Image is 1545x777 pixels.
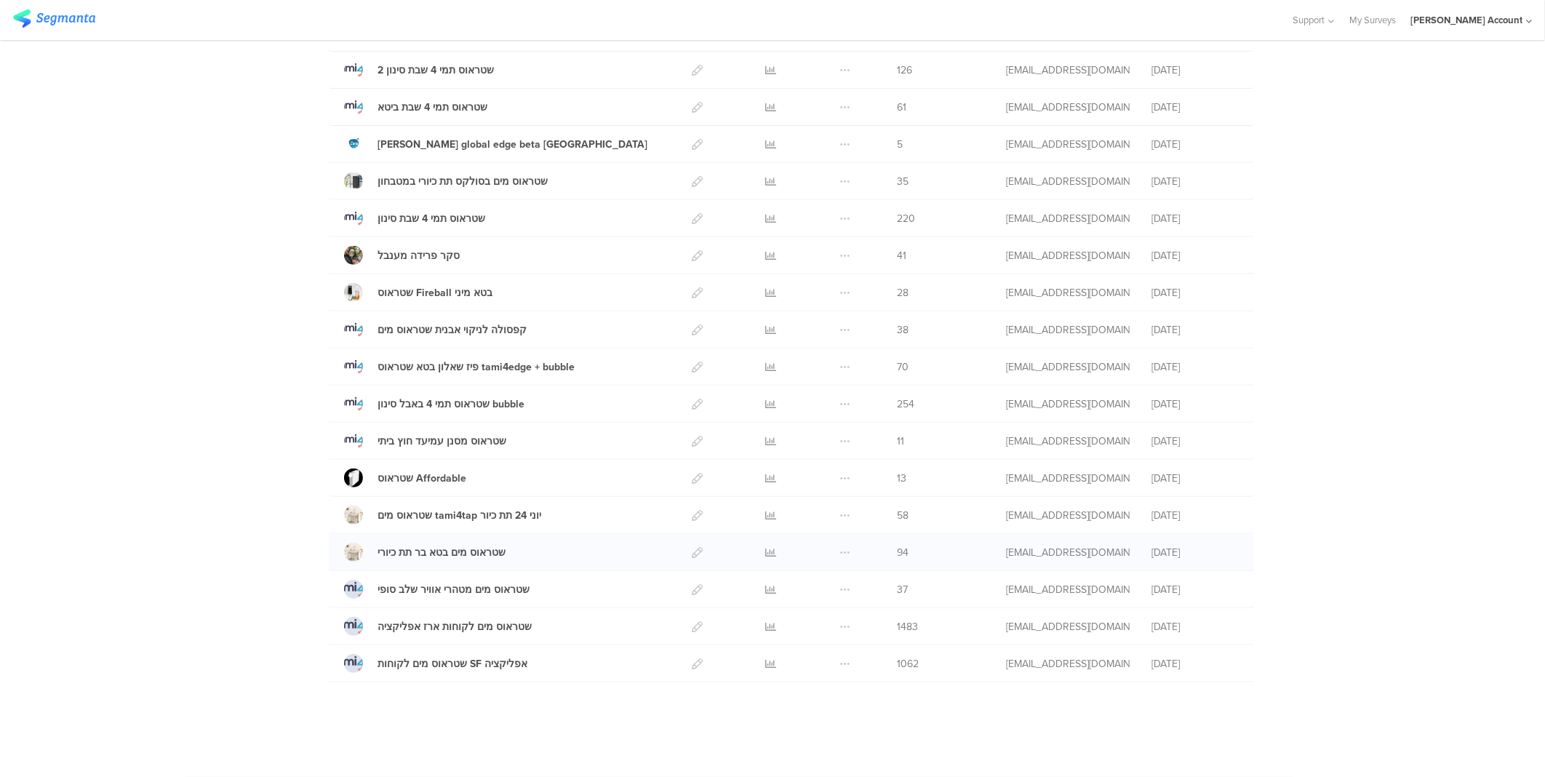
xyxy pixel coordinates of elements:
[1151,174,1239,189] div: [DATE]
[378,100,487,115] div: שטראוס תמי 4 שבת ביטא
[378,582,530,597] div: שטראוס מים מטהרי אוויר שלב סופי
[1006,285,1130,300] div: odelya@ifocus-r.com
[344,357,575,376] a: פיז שאלון בטא שטראוס tami4edge + bubble
[344,469,466,487] a: שטראוס Affordable
[1006,508,1130,523] div: odelya@ifocus-r.com
[378,619,532,634] div: שטראוס מים לקוחות ארז אפליקציה
[344,60,494,79] a: 2 שטראוס תמי 4 שבת סינון
[1151,582,1239,597] div: [DATE]
[344,394,524,413] a: שטראוס תמי 4 באבל סינון bubble
[1006,656,1130,672] div: odelya@ifocus-r.com
[1151,100,1239,115] div: [DATE]
[897,471,906,486] span: 13
[344,246,460,265] a: סקר פרידה מענבל
[378,322,527,338] div: קפסולה לניקוי אבנית שטראוס מים
[344,506,541,525] a: שטראוס מים tami4tap יוני 24 תת כיור
[344,283,492,302] a: שטראוס Fireball בטא מיני
[1151,619,1239,634] div: [DATE]
[378,285,492,300] div: שטראוס Fireball בטא מיני
[897,397,914,412] span: 254
[1006,248,1130,263] div: odelya@ifocus-r.com
[378,471,466,486] div: שטראוס Affordable
[1151,248,1239,263] div: [DATE]
[1006,545,1130,560] div: odelya@ifocus-r.com
[378,211,485,226] div: שטראוס תמי 4 שבת סינון
[1410,13,1522,27] div: [PERSON_NAME] Account
[378,63,494,78] div: 2 שטראוס תמי 4 שבת סינון
[1006,434,1130,449] div: odelya@ifocus-r.com
[1006,582,1130,597] div: odelya@ifocus-r.com
[378,248,460,263] div: סקר פרידה מענבל
[344,431,506,450] a: שטראוס מסנן עמיעד חוץ ביתי
[1151,211,1239,226] div: [DATE]
[897,582,908,597] span: 37
[378,397,524,412] div: שטראוס תמי 4 באבל סינון bubble
[897,285,909,300] span: 28
[1151,285,1239,300] div: [DATE]
[13,9,95,28] img: segmanta logo
[897,434,904,449] span: 11
[344,135,647,154] a: [PERSON_NAME] global edge beta [GEOGRAPHIC_DATA]
[897,211,915,226] span: 220
[1151,359,1239,375] div: [DATE]
[897,619,918,634] span: 1483
[897,137,903,152] span: 5
[1151,656,1239,672] div: [DATE]
[1151,508,1239,523] div: [DATE]
[1151,545,1239,560] div: [DATE]
[378,545,506,560] div: שטראוס מים בטא בר תת כיורי
[897,322,909,338] span: 38
[1006,471,1130,486] div: odelya@ifocus-r.com
[378,508,541,523] div: שטראוס מים tami4tap יוני 24 תת כיור
[1151,397,1239,412] div: [DATE]
[1151,137,1239,152] div: [DATE]
[897,656,919,672] span: 1062
[1151,63,1239,78] div: [DATE]
[1006,397,1130,412] div: odelya@ifocus-r.com
[1151,322,1239,338] div: [DATE]
[897,508,909,523] span: 58
[378,137,647,152] div: Strauss global edge beta Australia
[1293,13,1325,27] span: Support
[1006,322,1130,338] div: odelya@ifocus-r.com
[378,359,575,375] div: פיז שאלון בטא שטראוס tami4edge + bubble
[1006,211,1130,226] div: odelya@ifocus-r.com
[378,656,527,672] div: שטראוס מים לקוחות SF אפליקציה
[344,580,530,599] a: שטראוס מים מטהרי אוויר שלב סופי
[1006,100,1130,115] div: odelya@ifocus-r.com
[897,359,909,375] span: 70
[897,248,906,263] span: 41
[1006,619,1130,634] div: odelya@ifocus-r.com
[344,543,506,562] a: שטראוס מים בטא בר תת כיורי
[344,172,548,191] a: שטראוס מים בסולקס תת כיורי במטבחון
[897,63,912,78] span: 126
[344,320,527,339] a: קפסולה לניקוי אבנית שטראוס מים
[897,100,906,115] span: 61
[344,654,527,673] a: שטראוס מים לקוחות SF אפליקציה
[1006,63,1130,78] div: odelya@ifocus-r.com
[1006,137,1130,152] div: odelya@ifocus-r.com
[378,174,548,189] div: שטראוס מים בסולקס תת כיורי במטבחון
[1151,434,1239,449] div: [DATE]
[344,617,532,636] a: שטראוס מים לקוחות ארז אפליקציה
[1006,359,1130,375] div: odelya@ifocus-r.com
[897,545,909,560] span: 94
[897,174,909,189] span: 35
[1006,174,1130,189] div: odelya@ifocus-r.com
[344,97,487,116] a: שטראוס תמי 4 שבת ביטא
[1151,471,1239,486] div: [DATE]
[378,434,506,449] div: שטראוס מסנן עמיעד חוץ ביתי
[344,209,485,228] a: שטראוס תמי 4 שבת סינון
